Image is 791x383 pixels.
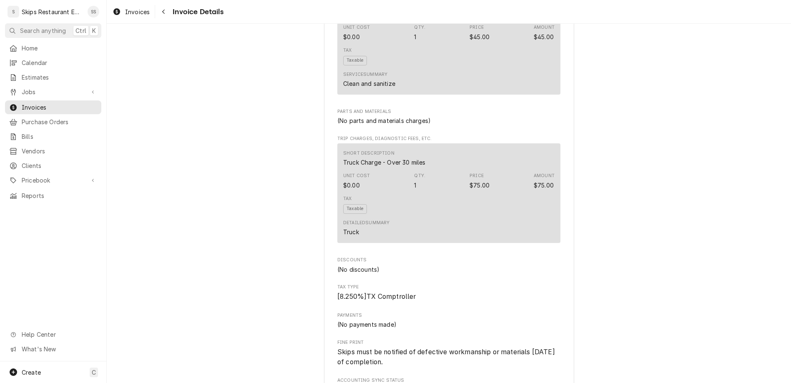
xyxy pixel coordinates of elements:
[5,159,101,173] a: Clients
[22,58,97,67] span: Calendar
[337,108,560,115] span: Parts and Materials
[22,369,41,376] span: Create
[75,26,86,35] span: Ctrl
[343,204,367,214] span: Taxable
[343,24,370,41] div: Cost
[343,173,370,179] div: Unit Cost
[337,135,560,247] div: Trip Charges, Diagnostic Fees, etc.
[22,176,85,185] span: Pricebook
[22,161,97,170] span: Clients
[337,108,560,125] div: Parts and Materials
[534,24,555,31] div: Amount
[5,70,101,84] a: Estimates
[337,143,560,243] div: Line Item
[22,147,97,155] span: Vendors
[414,33,416,41] div: Quantity
[343,150,394,157] div: Short Description
[343,47,352,54] div: Tax
[22,73,97,82] span: Estimates
[414,173,425,189] div: Quantity
[534,173,555,189] div: Amount
[534,173,555,179] div: Amount
[414,24,425,31] div: Qty.
[5,56,101,70] a: Calendar
[337,292,560,302] span: Tax Type
[22,88,85,96] span: Jobs
[337,339,560,346] span: Fine Print
[343,33,360,41] div: Cost
[337,265,560,274] div: Discounts List
[337,348,557,366] span: Skips must be notified of defective workmanship or materials [DATE] of completion.
[337,339,560,367] div: Fine Print
[22,44,97,53] span: Home
[8,6,19,18] div: S
[343,181,360,190] div: Cost
[22,191,97,200] span: Reports
[20,26,66,35] span: Search anything
[22,330,96,339] span: Help Center
[470,181,490,190] div: Price
[170,6,223,18] span: Invoice Details
[337,143,560,246] div: Trip Charges, Diagnostic Fees, etc. List
[5,189,101,203] a: Reports
[470,24,484,31] div: Price
[22,103,97,112] span: Invoices
[343,228,359,236] div: Truck
[5,173,101,187] a: Go to Pricebook
[343,24,370,31] div: Unit Cost
[337,347,560,367] span: Fine Print
[22,8,83,16] div: Skips Restaurant Equipment
[125,8,150,16] span: Invoices
[22,118,97,126] span: Purchase Orders
[5,41,101,55] a: Home
[337,312,560,329] div: Payments
[343,71,387,78] div: Service Summary
[414,173,425,179] div: Qty.
[5,144,101,158] a: Vendors
[534,181,554,190] div: Amount
[343,79,395,88] div: Clean and sanitize
[157,5,170,18] button: Navigate back
[5,23,101,38] button: Search anythingCtrlK
[88,6,99,18] div: SS
[5,100,101,114] a: Invoices
[92,26,96,35] span: K
[22,132,97,141] span: Bills
[337,257,560,273] div: Discounts
[337,312,560,319] label: Payments
[343,173,370,189] div: Cost
[337,293,416,300] span: [ 8.250 %] TX Comptroller
[109,5,153,19] a: Invoices
[5,85,101,99] a: Go to Jobs
[337,284,560,290] span: Tax Type
[337,135,560,142] span: Trip Charges, Diagnostic Fees, etc.
[5,130,101,143] a: Bills
[343,220,389,226] div: Detailed Summary
[470,33,490,41] div: Price
[414,24,425,41] div: Quantity
[337,116,560,125] div: Parts and Materials List
[337,284,560,302] div: Tax Type
[534,33,554,41] div: Amount
[343,158,425,167] div: Short Description
[414,181,416,190] div: Quantity
[470,173,484,179] div: Price
[470,24,490,41] div: Price
[470,173,490,189] div: Price
[5,115,101,129] a: Purchase Orders
[343,195,352,202] div: Tax
[22,345,96,353] span: What's New
[88,6,99,18] div: Shan Skipper's Avatar
[343,56,367,65] span: Taxable
[534,24,555,41] div: Amount
[5,342,101,356] a: Go to What's New
[92,368,96,377] span: C
[5,328,101,341] a: Go to Help Center
[337,257,560,263] span: Discounts
[343,150,425,167] div: Short Description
